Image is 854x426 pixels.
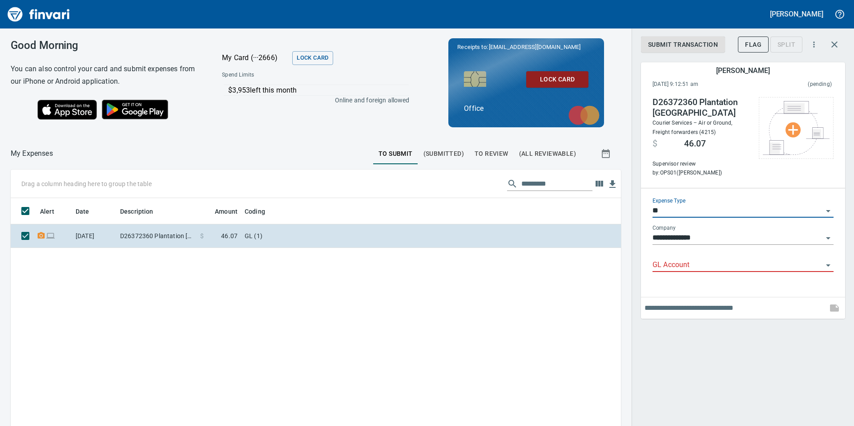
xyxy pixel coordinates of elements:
[120,206,153,217] span: Description
[763,101,830,155] img: Select file
[423,148,464,159] span: (Submitted)
[46,233,55,239] span: Online transaction
[653,80,753,89] span: [DATE] 9:12:51 am
[292,51,333,65] button: Lock Card
[11,148,53,159] nav: breadcrumb
[215,206,238,217] span: Amount
[745,39,761,50] span: Flag
[76,206,89,217] span: Date
[770,40,802,48] div: Transaction still pending, cannot split yet. It usually takes 2-3 days for a merchant to settle a...
[768,7,826,21] button: [PERSON_NAME]
[822,232,834,244] button: Open
[475,148,508,159] span: To Review
[37,100,97,120] img: Download on the App Store
[245,206,277,217] span: Coding
[222,53,289,63] p: My Card (···2666)
[526,71,588,88] button: Lock Card
[592,143,621,164] button: Show transactions within a particular date range
[824,34,845,55] button: Close transaction
[97,95,173,124] img: Get it on Google Play
[653,138,657,149] span: $
[76,206,101,217] span: Date
[716,66,769,75] h5: [PERSON_NAME]
[11,39,200,52] h3: Good Morning
[653,97,750,118] h4: D26372360 Plantation [GEOGRAPHIC_DATA]
[228,85,408,96] p: $3,953 left this month
[120,206,165,217] span: Description
[653,160,750,178] span: Supervisor review by: OPS01 ([PERSON_NAME])
[297,53,328,63] span: Lock Card
[72,224,117,248] td: [DATE]
[641,37,725,53] button: Submit Transaction
[245,206,265,217] span: Coding
[203,206,238,217] span: Amount
[822,259,834,272] button: Open
[241,224,463,248] td: GL (1)
[36,233,46,239] span: Receipt Required
[653,120,733,135] span: Courier Services – Air or Ground, Freight forwarders (4215)
[5,4,72,25] img: Finvari
[215,96,409,105] p: Online and foreign allowed
[653,225,676,231] label: Company
[738,37,769,53] button: Flag
[222,71,331,80] span: Spend Limits
[11,148,53,159] p: My Expenses
[117,224,197,248] td: D26372360 Plantation [GEOGRAPHIC_DATA]
[40,206,66,217] span: Alert
[564,101,604,130] img: mastercard.svg
[379,148,413,159] span: To Submit
[40,206,54,217] span: Alert
[200,231,204,240] span: $
[684,138,706,149] span: 46.07
[11,63,200,88] h6: You can also control your card and submit expenses from our iPhone or Android application.
[822,205,834,217] button: Open
[753,80,832,89] span: This charge has not been settled by the merchant yet. This usually takes a couple of days but in ...
[464,103,588,114] p: Office
[804,35,824,54] button: More
[488,43,581,51] span: [EMAIL_ADDRESS][DOMAIN_NAME]
[770,9,823,19] h5: [PERSON_NAME]
[21,179,152,188] p: Drag a column heading here to group the table
[533,74,581,85] span: Lock Card
[653,198,685,203] label: Expense Type
[606,178,619,191] button: Download Table
[221,231,238,240] span: 46.07
[824,297,845,319] span: This records your note into the expense
[592,177,606,191] button: Choose columns to display
[519,148,576,159] span: (All Reviewable)
[457,43,595,52] p: Receipts to:
[648,39,718,50] span: Submit Transaction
